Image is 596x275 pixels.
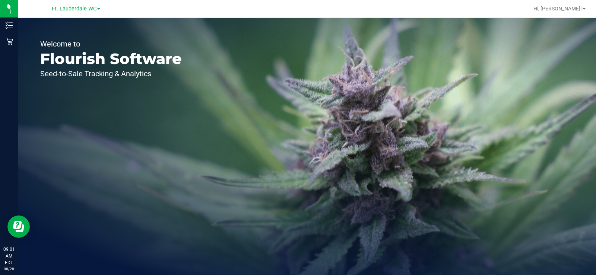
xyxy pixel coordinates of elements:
[7,215,30,238] iframe: Resource center
[533,6,582,12] span: Hi, [PERSON_NAME]!
[40,51,182,66] p: Flourish Software
[40,40,182,48] p: Welcome to
[3,246,15,266] p: 09:01 AM EDT
[52,6,96,12] span: Ft. Lauderdale WC
[6,22,13,29] inline-svg: Inventory
[40,70,182,77] p: Seed-to-Sale Tracking & Analytics
[6,38,13,45] inline-svg: Retail
[3,266,15,272] p: 08/28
